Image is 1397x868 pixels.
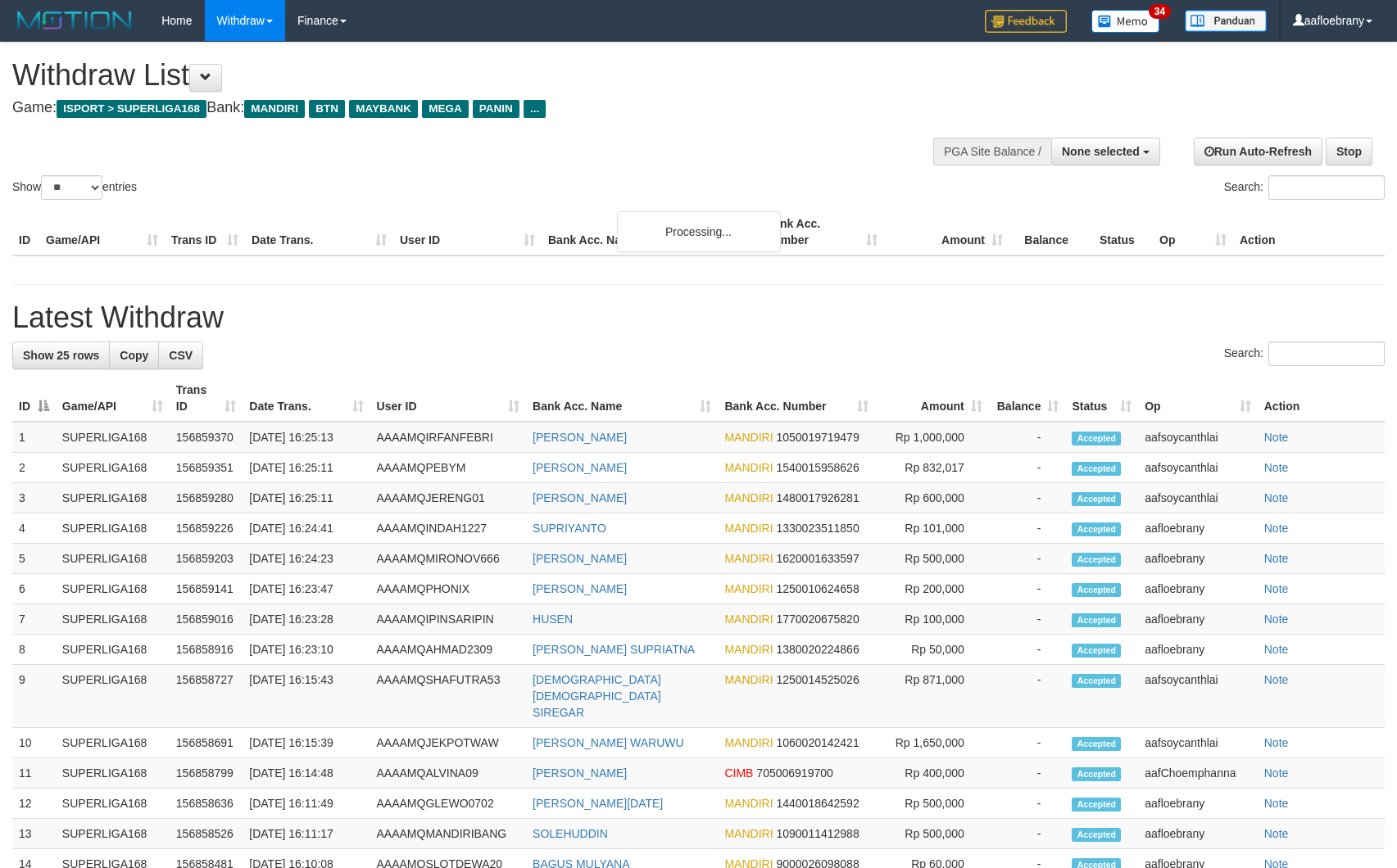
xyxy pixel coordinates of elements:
th: Op: activate to sort column ascending [1138,375,1258,422]
td: 156859351 [170,453,243,483]
td: Rp 101,000 [875,513,988,544]
td: Rp 832,017 [875,453,988,483]
span: Accepted [1072,674,1121,688]
span: Copy 1060020142421 to clipboard [776,736,859,749]
span: Copy 1250010624658 to clipboard [776,582,859,595]
td: aafloebrany [1138,513,1258,544]
a: Note [1264,522,1289,535]
th: Bank Acc. Number [759,209,884,255]
span: None selected [1062,145,1140,158]
td: 12 [12,789,56,819]
span: Accepted [1072,522,1121,536]
th: Game/API [39,209,165,255]
td: 5 [12,544,56,574]
td: 156858799 [170,758,243,789]
td: - [989,422,1066,453]
th: Date Trans. [245,209,393,255]
td: Rp 100,000 [875,604,988,635]
td: SUPERLIGA168 [56,758,170,789]
a: Run Auto-Refresh [1194,138,1322,165]
span: MANDIRI [724,736,773,749]
input: Search: [1268,175,1385,200]
span: Copy 1330023511850 to clipboard [776,522,859,535]
span: Copy 1480017926281 to clipboard [776,491,859,504]
th: ID [12,209,39,255]
a: Show 25 rows [12,341,110,369]
td: Rp 200,000 [875,574,988,604]
td: SUPERLIGA168 [56,453,170,483]
span: 34 [1149,4,1171,19]
th: Action [1233,209,1385,255]
td: AAAAMQINDAH1227 [370,513,527,544]
select: Showentries [41,175,102,200]
a: [DEMOGRAPHIC_DATA] [DEMOGRAPHIC_DATA] SIREGAR [533,673,661,719]
h1: Latest Withdraw [12,301,1385,334]
td: aafloebrany [1138,635,1258,665]
td: aafloebrany [1138,789,1258,819]
td: - [989,544,1066,574]
td: [DATE] 16:25:11 [243,483,370,513]
td: 156859370 [170,422,243,453]
td: 156859226 [170,513,243,544]
td: 156859280 [170,483,243,513]
span: Accepted [1072,553,1121,567]
th: Amount: activate to sort column ascending [875,375,988,422]
td: AAAAMQAHMAD2309 [370,635,527,665]
span: Copy 1050019719479 to clipboard [776,431,859,444]
td: [DATE] 16:24:23 [243,544,370,574]
label: Search: [1224,341,1385,366]
td: AAAAMQMIRONOV666 [370,544,527,574]
td: - [989,758,1066,789]
td: SUPERLIGA168 [56,665,170,728]
a: Stop [1326,138,1372,165]
label: Search: [1224,175,1385,200]
span: Accepted [1072,613,1121,627]
a: Note [1264,613,1289,626]
div: PGA Site Balance / [933,138,1051,165]
th: Status: activate to sort column ascending [1065,375,1138,422]
span: Copy 1090011412988 to clipboard [776,827,859,840]
td: 6 [12,574,56,604]
td: 156858691 [170,728,243,758]
td: [DATE] 16:24:41 [243,513,370,544]
span: Accepted [1072,492,1121,506]
td: Rp 400,000 [875,758,988,789]
th: User ID: activate to sort column ascending [370,375,527,422]
td: 11 [12,758,56,789]
td: [DATE] 16:11:49 [243,789,370,819]
th: Bank Acc. Name [542,209,759,255]
td: AAAAMQPHONIX [370,574,527,604]
td: AAAAMQPEBYM [370,453,527,483]
td: aafloebrany [1138,544,1258,574]
td: 9 [12,665,56,728]
td: Rp 500,000 [875,544,988,574]
span: MANDIRI [724,613,773,626]
th: Balance: activate to sort column ascending [989,375,1066,422]
span: Accepted [1072,737,1121,751]
span: ... [524,100,546,118]
th: Bank Acc. Number: activate to sort column ascending [718,375,875,422]
td: aafsoycanthlai [1138,422,1258,453]
th: Date Trans.: activate to sort column ascending [243,375,370,422]
td: SUPERLIGA168 [56,574,170,604]
td: - [989,483,1066,513]
td: [DATE] 16:25:11 [243,453,370,483]
span: Copy [120,349,148,362]
span: Copy 1620001633597 to clipboard [776,552,859,565]
td: 8 [12,635,56,665]
span: MANDIRI [724,797,773,810]
td: 2 [12,453,56,483]
td: 156858916 [170,635,243,665]
td: Rp 1,650,000 [875,728,988,758]
span: Accepted [1072,583,1121,597]
span: Show 25 rows [23,349,99,362]
td: SUPERLIGA168 [56,483,170,513]
span: MANDIRI [724,461,773,474]
h4: Game: Bank: [12,100,915,116]
td: 7 [12,604,56,635]
a: Note [1264,582,1289,595]
td: - [989,574,1066,604]
td: AAAAMQMANDIRIBANG [370,819,527,849]
td: SUPERLIGA168 [56,604,170,635]
td: [DATE] 16:23:47 [243,574,370,604]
